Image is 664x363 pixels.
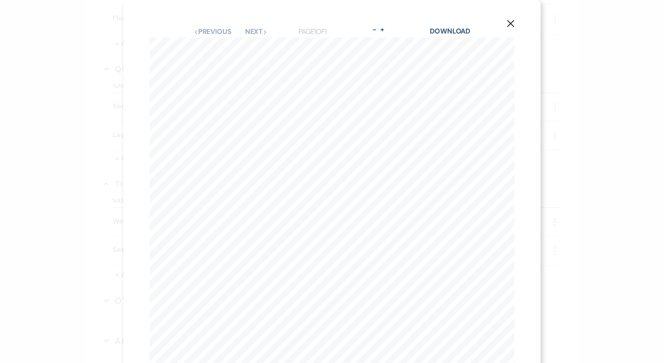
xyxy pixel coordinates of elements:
[299,26,327,37] p: Page 1 of 1
[430,27,470,36] a: Download
[371,26,378,33] button: -
[194,28,232,35] button: Previous
[378,26,385,33] button: +
[245,28,268,35] button: Next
